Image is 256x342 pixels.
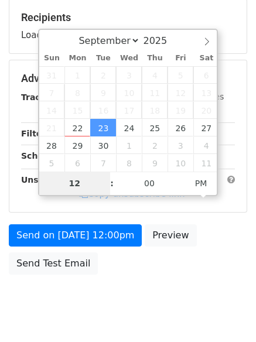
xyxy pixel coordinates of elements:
span: October 2, 2025 [142,136,168,154]
span: September 6, 2025 [193,66,219,84]
span: October 1, 2025 [116,136,142,154]
strong: Schedule [21,151,63,160]
span: September 7, 2025 [39,84,65,101]
span: September 3, 2025 [116,66,142,84]
span: September 21, 2025 [39,119,65,136]
a: Send Test Email [9,252,98,275]
span: Tue [90,54,116,62]
input: Minute [114,172,185,195]
span: September 15, 2025 [64,101,90,119]
span: September 5, 2025 [168,66,193,84]
div: Loading... [21,11,235,42]
span: September 4, 2025 [142,66,168,84]
span: September 27, 2025 [193,119,219,136]
span: October 5, 2025 [39,154,65,172]
span: September 30, 2025 [90,136,116,154]
span: September 28, 2025 [39,136,65,154]
span: October 6, 2025 [64,154,90,172]
span: September 23, 2025 [90,119,116,136]
span: Sat [193,54,219,62]
span: Sun [39,54,65,62]
span: October 7, 2025 [90,154,116,172]
span: September 2, 2025 [90,66,116,84]
span: September 8, 2025 [64,84,90,101]
span: : [110,172,114,195]
span: October 8, 2025 [116,154,142,172]
span: September 20, 2025 [193,101,219,119]
span: September 26, 2025 [168,119,193,136]
span: Thu [142,54,168,62]
a: Send on [DATE] 12:00pm [9,224,142,247]
span: October 10, 2025 [168,154,193,172]
span: September 19, 2025 [168,101,193,119]
span: August 31, 2025 [39,66,65,84]
span: September 24, 2025 [116,119,142,136]
span: October 11, 2025 [193,154,219,172]
span: September 18, 2025 [142,101,168,119]
strong: Filters [21,129,51,138]
span: Wed [116,54,142,62]
input: Hour [39,172,111,195]
span: October 4, 2025 [193,136,219,154]
span: September 22, 2025 [64,119,90,136]
span: October 9, 2025 [142,154,168,172]
strong: Tracking [21,93,60,102]
span: Click to toggle [185,172,217,195]
a: Preview [145,224,196,247]
strong: Unsubscribe [21,175,78,184]
span: September 13, 2025 [193,84,219,101]
span: September 10, 2025 [116,84,142,101]
span: October 3, 2025 [168,136,193,154]
a: Copy unsubscribe link [79,189,185,199]
span: September 9, 2025 [90,84,116,101]
input: Year [140,35,182,46]
span: September 17, 2025 [116,101,142,119]
h5: Recipients [21,11,235,24]
span: September 16, 2025 [90,101,116,119]
span: September 1, 2025 [64,66,90,84]
span: Fri [168,54,193,62]
span: Mon [64,54,90,62]
h5: Advanced [21,72,235,85]
span: September 29, 2025 [64,136,90,154]
span: September 25, 2025 [142,119,168,136]
iframe: Chat Widget [197,286,256,342]
span: September 14, 2025 [39,101,65,119]
span: September 11, 2025 [142,84,168,101]
span: September 12, 2025 [168,84,193,101]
